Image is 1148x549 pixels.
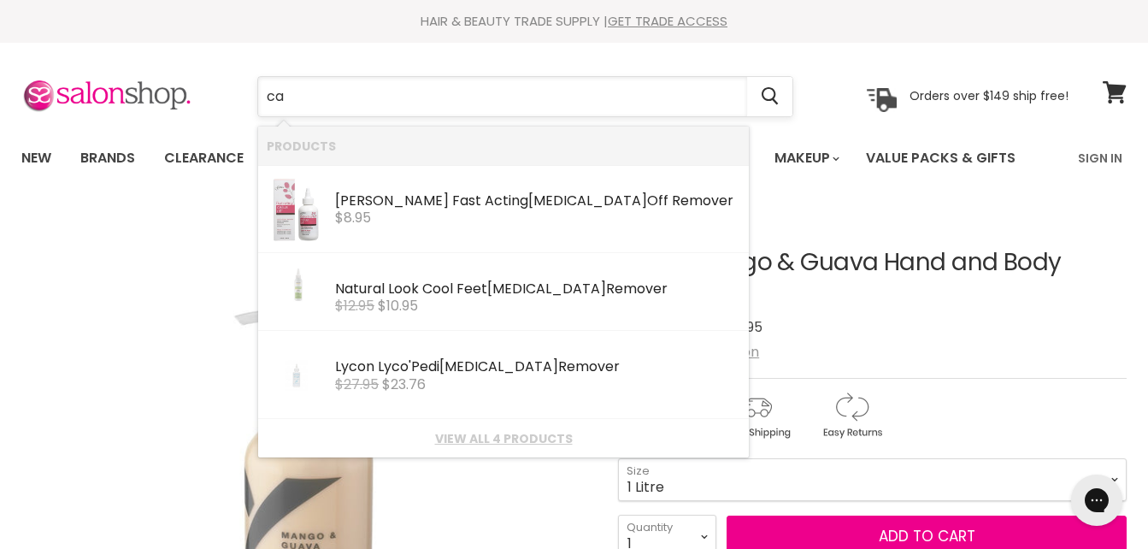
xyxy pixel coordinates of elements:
[258,419,749,457] li: View All
[382,375,426,394] span: $23.76
[439,357,558,376] b: [MEDICAL_DATA]
[335,208,371,227] span: $8.95
[267,262,327,324] img: ScreenShot2020-10-20at3.27.49pm_200x.png
[747,77,792,116] button: Search
[335,375,379,394] s: $27.95
[806,389,897,441] img: returns.gif
[712,389,803,441] img: shipping.gif
[9,133,1048,183] ul: Main menu
[910,88,1069,103] p: Orders over $149 ship free!
[1063,469,1131,532] iframe: Gorgias live chat messenger
[273,339,321,411] img: lycopedi_CallusRemover_100ml_0_200x.jpg
[68,140,148,176] a: Brands
[378,296,418,316] span: $10.95
[762,140,850,176] a: Makeup
[9,140,64,176] a: New
[608,12,727,30] a: GET TRADE ACCESS
[258,253,749,332] li: Products: Natural Look Cool Feet Callus Remover
[335,296,374,316] s: $12.95
[528,191,647,210] b: [MEDICAL_DATA]
[487,279,606,298] b: [MEDICAL_DATA]
[258,77,747,116] input: Search
[257,76,793,117] form: Product
[335,281,740,299] div: Natural Look Cool Feet Remover
[258,165,749,253] li: Products: Gena Fast Acting Callus Off Remover
[335,193,740,211] div: [PERSON_NAME] Fast Acting Off Remover
[1068,140,1133,176] a: Sign In
[270,174,323,245] img: yhst-88462588038071_2613_1624363504_200x.jpg
[618,250,1127,303] h1: Lycon Mango & Guava Hand and Body Lotion
[267,432,740,446] a: View all 4 products
[258,331,749,419] li: Products: Lycon Lyco'Pedi Callus Remover
[335,359,740,377] div: Lycon Lyco'Pedi Remover
[151,140,256,176] a: Clearance
[258,127,749,165] li: Products
[853,140,1028,176] a: Value Packs & Gifts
